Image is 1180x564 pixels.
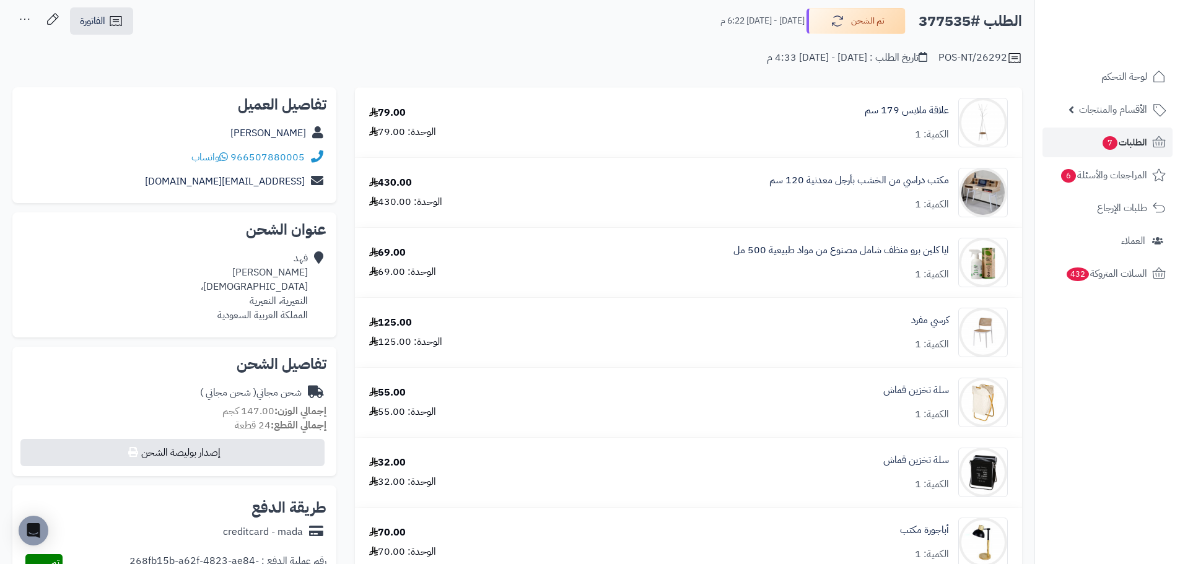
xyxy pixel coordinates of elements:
[1097,199,1147,217] span: طلبات الإرجاع
[223,525,303,539] div: creditcard - mada
[1042,160,1173,190] a: المراجعات والأسئلة6
[769,173,949,188] a: مكتب دراسي من الخشب بأرجل معدنية 120 سم
[369,405,436,419] div: الوحدة: 55.00
[959,98,1007,147] img: 1698238558-2-90x90.png
[369,386,406,400] div: 55.00
[369,335,442,349] div: الوحدة: 125.00
[806,8,906,34] button: تم الشحن
[19,516,48,545] div: Open Intercom Messenger
[1067,267,1089,281] span: 432
[919,9,1022,34] h2: الطلب #377535
[915,477,949,492] div: الكمية: 1
[915,337,949,352] div: الكمية: 1
[1042,193,1173,223] a: طلبات الإرجاع
[959,378,1007,427] img: 1708521383-110116010040-90x90.jpg
[915,547,949,562] div: الكمية: 1
[80,14,105,28] span: الفاتورة
[145,174,305,189] a: [EMAIL_ADDRESS][DOMAIN_NAME]
[230,126,306,141] a: [PERSON_NAME]
[369,526,406,540] div: 70.00
[369,106,406,120] div: 79.00
[369,545,436,559] div: الوحدة: 70.00
[900,523,949,537] a: أباجورة مكتب
[20,439,325,466] button: إصدار بوليصة الشحن
[369,246,406,260] div: 69.00
[915,197,949,212] div: الكمية: 1
[22,357,326,371] h2: تفاصيل الشحن
[230,150,305,165] a: 966507880005
[369,125,436,139] div: الوحدة: 79.00
[235,418,326,433] small: 24 قطعة
[1042,62,1173,92] a: لوحة التحكم
[767,51,927,65] div: تاريخ الطلب : [DATE] - [DATE] 4:33 م
[70,7,133,35] a: الفاتورة
[191,150,228,165] a: واتساب
[1061,169,1076,183] span: 6
[271,418,326,433] strong: إجمالي القطع:
[251,500,326,515] h2: طريقة الدفع
[1065,265,1147,282] span: السلات المتروكة
[915,128,949,142] div: الكمية: 1
[959,238,1007,287] img: 1685357654-aw3-90x90.png
[369,265,436,279] div: الوحدة: 69.00
[369,475,436,489] div: الوحدة: 32.00
[22,97,326,112] h2: تفاصيل العميل
[938,51,1022,66] div: POS-NT/26292
[222,404,326,419] small: 147.00 كجم
[200,386,302,400] div: شحن مجاني
[1060,167,1147,184] span: المراجعات والأسئلة
[1042,226,1173,256] a: العملاء
[201,251,308,322] div: فهد [PERSON_NAME] [DEMOGRAPHIC_DATA]، النعيرية، النعيرية المملكة العربية السعودية
[720,15,805,27] small: [DATE] - [DATE] 6:22 م
[883,453,949,467] a: سلة تخزين قماش
[911,313,949,328] a: كرسي مفرد
[865,103,949,118] a: علاقة ملابس 179 سم
[915,407,949,422] div: الكمية: 1
[369,195,442,209] div: الوحدة: 430.00
[1079,101,1147,118] span: الأقسام والمنتجات
[733,243,949,258] a: ايا كلين برو منظف شامل مصنوع من مواد طبيعية 500 مل
[1121,232,1145,249] span: العملاء
[883,383,949,397] a: سلة تخزين قماش
[959,308,1007,357] img: 1696422475-1-90x90.jpg
[369,176,412,190] div: 430.00
[1096,33,1168,59] img: logo-2.png
[369,316,412,330] div: 125.00
[1101,68,1147,85] span: لوحة التحكم
[369,456,406,470] div: 32.00
[1103,136,1117,150] span: 7
[22,222,326,237] h2: عنوان الشحن
[1101,134,1147,151] span: الطلبات
[1042,128,1173,157] a: الطلبات7
[1042,259,1173,289] a: السلات المتروكة432
[959,448,1007,497] img: 1708522719-110116010044-90x90.jpg
[274,404,326,419] strong: إجمالي الوزن:
[915,267,949,282] div: الكمية: 1
[200,385,256,400] span: ( شحن مجاني )
[959,168,1007,217] img: 1690700190-1678884573-110111010033-550x550-90x90.jpg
